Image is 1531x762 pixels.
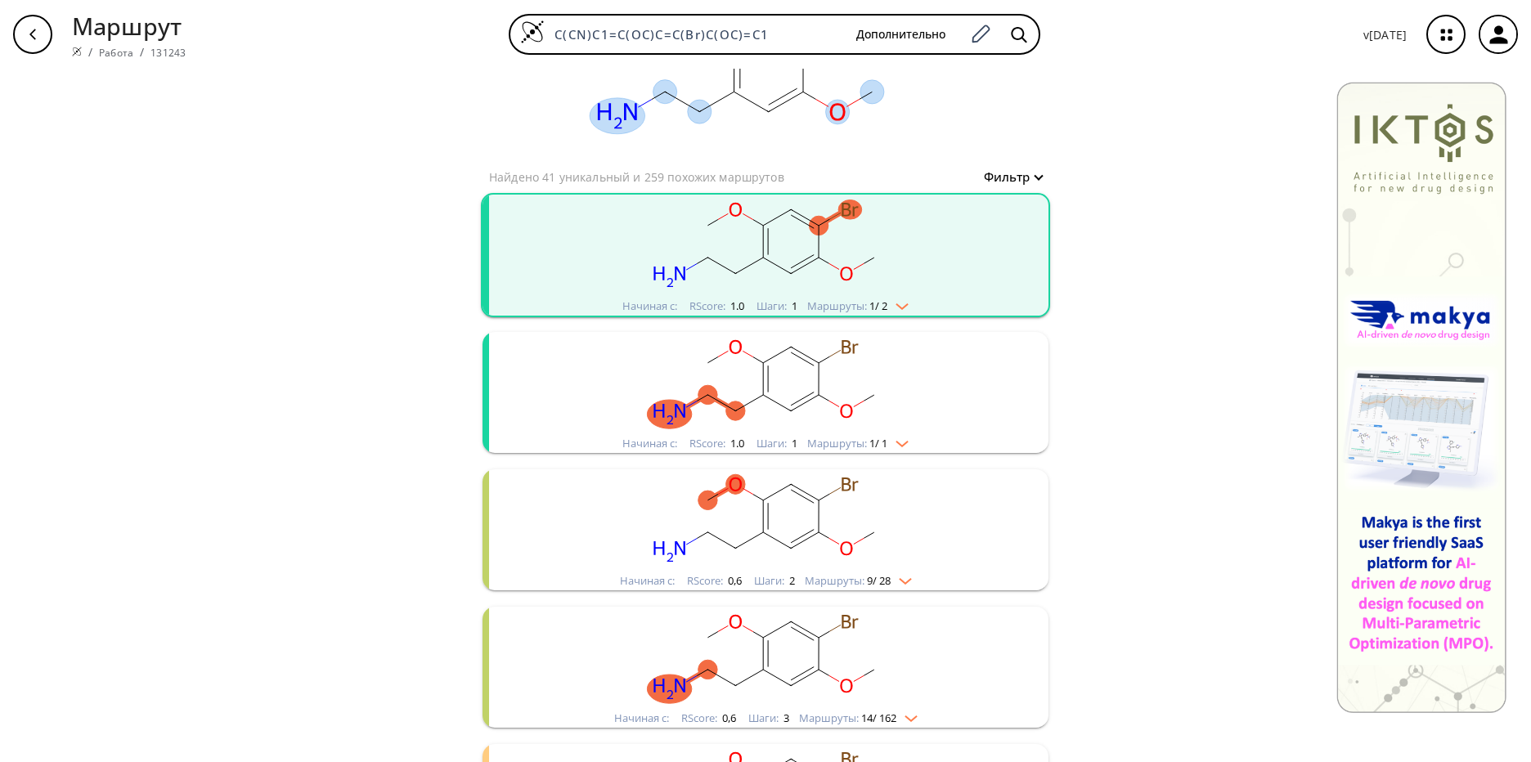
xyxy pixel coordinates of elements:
[689,298,723,313] ya-tr-span: RScore
[805,576,864,586] ya-tr-span: Маршруты:
[843,20,959,50] button: Дополнительно
[520,20,545,44] img: Логотип Spaya
[784,298,787,313] ya-tr-span: :
[887,297,909,310] img: Вниз
[72,10,182,42] ya-tr-span: Маршрут
[140,43,144,61] li: /
[687,573,721,588] ya-tr-span: RScore
[784,436,787,450] ya-tr-span: :
[783,710,789,725] ya-tr-span: 3
[553,332,978,434] svg: COc1cc(CCN)c(OC)cc1Br
[861,710,873,725] ya-tr-span: 14
[553,607,978,709] svg: COc1cc(CCN)c(OC)cc1Br
[776,710,779,725] ya-tr-span: :
[723,436,725,450] ya-tr-span: :
[873,573,891,588] ya-tr-span: / 28
[730,436,744,450] ya-tr-span: 1.0
[867,573,873,588] ya-tr-span: 9
[869,298,875,313] ya-tr-span: 1
[545,26,843,43] input: Входят УЛЫБКИ
[1336,82,1506,713] img: Баннер
[150,46,186,60] a: 131243
[681,710,715,725] ya-tr-span: RScore
[620,573,675,588] ya-tr-span: Начиная с:
[614,710,669,725] ya-tr-span: Начиная с:
[1369,27,1407,43] ya-tr-span: [DATE]
[891,571,912,585] img: Вниз
[792,436,797,450] ya-tr-span: 1
[887,434,909,447] img: Вниз
[875,436,887,450] ya-tr-span: / 1
[1363,27,1369,43] ya-tr-span: v
[754,573,782,588] ya-tr-span: Шаги
[807,301,867,312] ya-tr-span: Маршруты:
[984,168,1030,185] ya-tr-span: Фильтр
[875,298,887,313] ya-tr-span: / 2
[622,298,677,313] ya-tr-span: Начиная с:
[553,195,978,297] svg: COc1cc(CCN)c(OC)cc1Br
[873,710,896,725] ya-tr-span: / 162
[99,46,133,60] a: Работа
[730,298,744,313] ya-tr-span: 1.0
[72,47,82,56] img: Логотип Spaya
[88,43,92,61] li: /
[757,298,784,313] ya-tr-span: Шаги
[782,573,784,588] ya-tr-span: :
[974,171,1042,183] button: Фильтр
[722,710,736,725] ya-tr-span: 0,6
[792,298,797,313] ya-tr-span: 1
[856,25,945,45] ya-tr-span: Дополнительно
[748,710,776,725] ya-tr-span: Шаги
[807,438,867,449] ya-tr-span: Маршруты:
[757,436,784,450] ya-tr-span: Шаги
[799,713,859,724] ya-tr-span: Маршруты:
[896,709,918,722] img: Вниз
[721,573,723,588] ya-tr-span: :
[728,573,742,588] ya-tr-span: 0,6
[489,169,784,185] ya-tr-span: Найдено 41 уникальный и 259 похожих маршрутов
[622,436,677,450] ya-tr-span: Начиная с:
[723,298,725,313] ya-tr-span: :
[869,436,875,450] ya-tr-span: 1
[789,573,795,588] ya-tr-span: 2
[553,469,978,571] svg: COc1cc(CCN)c(OC)cc1Br
[715,710,717,725] ya-tr-span: :
[689,436,723,450] ya-tr-span: RScore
